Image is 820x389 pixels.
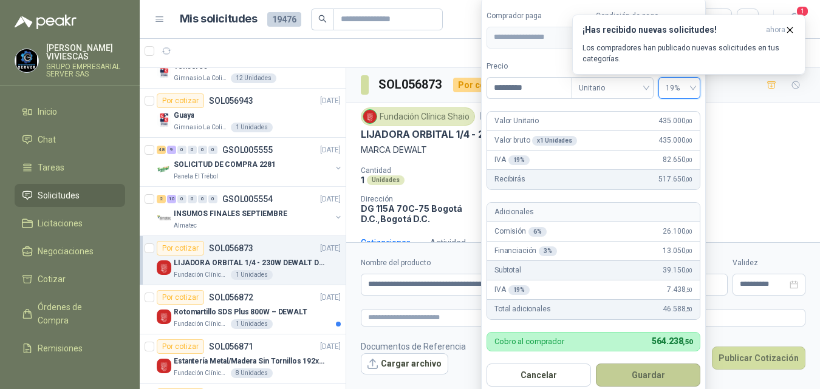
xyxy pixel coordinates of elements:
[378,75,443,94] h3: SOL056873
[208,195,217,203] div: 0
[222,195,273,203] p: GSOL005554
[361,195,491,203] p: Dirección
[663,226,692,237] span: 26.100
[784,8,805,30] button: 1
[572,15,805,75] button: ¡Has recibido nuevas solicitudes!ahora Los compradores han publicado nuevas solicitudes en tus ca...
[15,337,125,360] a: Remisiones
[494,265,521,276] p: Subtotal
[38,217,83,230] span: Licitaciones
[480,111,504,123] p: [DATE]
[487,10,591,22] label: Comprador paga
[174,159,276,171] p: SOLICITUD DE COMPRA 2281
[15,268,125,291] a: Cotizar
[663,245,692,257] span: 13.050
[663,154,692,166] span: 82.650
[658,174,692,185] span: 517.650
[140,89,346,138] a: Por cotizarSOL056943[DATE] Company LogoGuayaGimnasio La Colina1 Unidades
[15,49,38,72] img: Company Logo
[38,272,66,286] span: Cotizar
[38,161,64,174] span: Tareas
[188,146,197,154] div: 0
[663,265,692,276] span: 39.150
[363,110,377,123] img: Company Logo
[15,212,125,235] a: Licitaciones
[361,107,475,126] div: Fundación Clínica Shaio
[494,337,564,345] p: Cobro al comprador
[361,175,364,185] p: 1
[174,270,228,280] p: Fundación Clínica Shaio
[766,25,785,35] span: ahora
[685,286,692,293] span: ,50
[596,364,700,387] button: Guardar
[157,146,166,154] div: 48
[532,136,577,146] div: x 1 Unidades
[733,257,805,269] label: Validez
[487,61,572,72] label: Precio
[579,79,646,97] span: Unitario
[320,243,341,254] p: [DATE]
[157,162,171,177] img: Company Logo
[209,244,253,252] p: SOL056873
[174,356,325,367] p: Estantería Metal/Madera Sin Tornillos 192x100x50 cm 5 Niveles Gris
[15,156,125,179] a: Tareas
[494,245,557,257] p: Financiación
[796,5,809,17] span: 1
[685,176,692,183] span: ,00
[231,270,273,280] div: 1 Unidades
[494,154,530,166] p: IVA
[658,115,692,127] span: 435.000
[320,292,341,303] p: [DATE]
[361,128,612,141] p: LIJADORA ORBITAL 1/4 - 230W DEWALT DWE6411-B3
[361,236,411,249] div: Cotizaciones
[209,293,253,302] p: SOL056872
[15,15,77,29] img: Logo peakr
[361,203,491,224] p: DG 115A 70C-75 Bogotá D.C. , Bogotá D.C.
[596,10,700,22] label: Condición de pago
[528,227,547,237] div: 6 %
[494,303,551,315] p: Total adicionales
[157,93,204,108] div: Por cotizar
[683,338,692,346] span: ,50
[685,267,692,274] span: ,00
[539,246,557,256] div: 3 %
[685,137,692,144] span: ,00
[712,347,805,370] button: Publicar Cotización
[157,113,171,127] img: Company Logo
[685,157,692,163] span: ,00
[583,25,761,35] h3: ¡Has recibido nuevas solicitudes!
[140,236,346,285] a: Por cotizarSOL056873[DATE] Company LogoLIJADORA ORBITAL 1/4 - 230W DEWALT DWE6411-B3Fundación Clí...
[209,342,253,351] p: SOL056871
[508,285,530,295] div: 19 %
[38,245,94,258] span: Negociaciones
[167,146,176,154] div: 9
[320,95,341,107] p: [DATE]
[140,285,346,334] a: Por cotizarSOL056872[DATE] Company LogoRotomartillo SDS Plus 800W – DEWALTFundación Clínica Shaio...
[188,195,197,203] div: 0
[38,342,83,355] span: Remisiones
[198,146,207,154] div: 0
[157,64,171,78] img: Company Logo
[508,155,530,165] div: 19 %
[198,195,207,203] div: 0
[685,118,692,124] span: ,00
[652,336,692,346] span: 564.238
[38,105,57,118] span: Inicio
[494,135,577,146] p: Valor bruto
[231,368,273,378] div: 8 Unidades
[231,319,273,329] div: 1 Unidades
[361,166,516,175] p: Cantidad
[157,241,204,255] div: Por cotizar
[38,300,114,327] span: Órdenes de Compra
[157,192,343,231] a: 2 10 0 0 0 0 GSOL005554[DATE] Company LogoINSUMOS FINALES SEPTIEMBREAlmatec
[685,248,692,254] span: ,00
[157,195,166,203] div: 2
[174,368,228,378] p: Fundación Clínica Shaio
[666,79,693,97] span: 19%
[320,144,341,156] p: [DATE]
[174,221,197,231] p: Almatec
[177,146,186,154] div: 0
[685,306,692,313] span: ,50
[15,240,125,263] a: Negociaciones
[361,143,805,157] p: MARCA DEWALT
[494,284,530,296] p: IVA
